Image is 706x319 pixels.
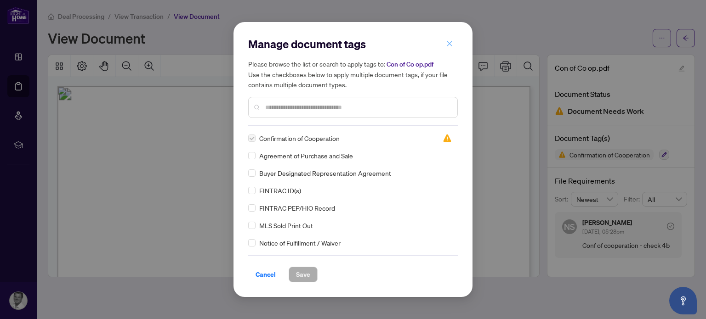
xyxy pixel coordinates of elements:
h2: Manage document tags [248,37,458,51]
span: FINTRAC ID(s) [259,185,301,196]
button: Open asap [669,287,697,314]
button: Cancel [248,267,283,282]
span: Confirmation of Cooperation [259,133,340,143]
button: Save [289,267,318,282]
img: status [443,134,452,143]
span: Cancel [256,267,276,282]
span: MLS Sold Print Out [259,220,313,230]
span: Buyer Designated Representation Agreement [259,168,391,178]
span: FINTRAC PEP/HIO Record [259,203,335,213]
span: Agreement of Purchase and Sale [259,151,353,161]
span: close [446,40,453,47]
span: Notice of Fulfillment / Waiver [259,238,341,248]
h5: Please browse the list or search to apply tags to: Use the checkboxes below to apply multiple doc... [248,59,458,90]
span: Con of Co op.pdf [387,60,433,68]
span: Needs Work [443,134,452,143]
